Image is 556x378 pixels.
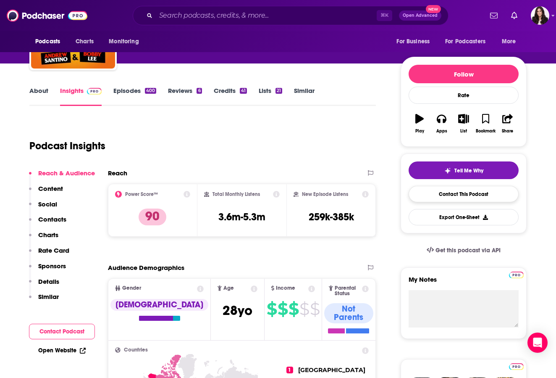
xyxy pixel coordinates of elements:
span: Get this podcast via API [435,247,501,254]
span: [GEOGRAPHIC_DATA] [298,366,365,374]
span: New [426,5,441,13]
a: Contact This Podcast [409,186,519,202]
button: open menu [496,34,527,50]
div: Search podcasts, credits, & more... [133,6,448,25]
img: Podchaser Pro [87,88,102,95]
button: Content [29,185,63,200]
h3: 259k-385k [309,211,354,223]
span: Tell Me Why [454,167,483,174]
a: Lists21 [259,87,282,106]
button: Charts [29,231,58,246]
img: Podchaser Pro [509,272,524,278]
p: 90 [139,209,166,225]
div: Bookmark [476,129,496,134]
div: Rate [409,87,519,104]
label: My Notes [409,275,519,290]
span: $ [288,302,299,316]
button: open menu [103,34,149,50]
img: Podchaser - Follow, Share and Rate Podcasts [7,8,87,24]
h2: New Episode Listens [302,191,348,197]
h2: Power Score™ [125,191,158,197]
h3: 3.6m-5.3m [218,211,265,223]
span: Income [276,285,295,291]
a: About [29,87,48,106]
div: Apps [436,129,447,134]
img: Podchaser Pro [509,363,524,370]
a: Pro website [509,362,524,370]
span: $ [267,302,277,316]
span: $ [299,302,309,316]
h2: Audience Demographics [108,264,184,272]
div: [DEMOGRAPHIC_DATA] [110,299,208,311]
span: Logged in as RebeccaShapiro [531,6,549,25]
button: Sponsors [29,262,66,278]
button: Show profile menu [531,6,549,25]
span: More [502,36,516,48]
p: Social [38,200,57,208]
a: InsightsPodchaser Pro [60,87,102,106]
img: User Profile [531,6,549,25]
a: Credits41 [214,87,247,106]
span: Gender [122,285,141,291]
a: Pro website [509,270,524,278]
div: 400 [145,88,156,94]
p: Rate Card [38,246,69,254]
button: Follow [409,65,519,83]
div: Not Parents [324,303,373,323]
p: Reach & Audience [38,169,95,177]
button: open menu [391,34,440,50]
span: Open Advanced [403,13,438,18]
div: 21 [275,88,282,94]
button: Play [409,108,430,139]
h2: Reach [108,169,127,177]
button: Bookmark [475,108,496,139]
button: Similar [29,293,59,308]
input: Search podcasts, credits, & more... [156,9,377,22]
a: Reviews6 [168,87,202,106]
div: Open Intercom Messenger [527,333,548,353]
div: Share [502,129,513,134]
div: List [460,129,467,134]
p: Sponsors [38,262,66,270]
h2: Total Monthly Listens [212,191,260,197]
div: 6 [197,88,202,94]
p: Contacts [38,215,66,223]
span: $ [278,302,288,316]
span: ⌘ K [377,10,392,21]
span: 1 [286,367,293,373]
a: Similar [294,87,315,106]
h1: Podcast Insights [29,140,105,152]
p: Charts [38,231,58,239]
a: Show notifications dropdown [508,8,521,23]
button: Contacts [29,215,66,231]
button: Rate Card [29,246,69,262]
button: Social [29,200,57,216]
button: Details [29,278,59,293]
span: 28 yo [223,302,252,319]
span: Age [223,285,234,291]
p: Similar [38,293,59,301]
span: Charts [76,36,94,48]
button: open menu [29,34,71,50]
span: Podcasts [35,36,60,48]
p: Details [38,278,59,285]
span: For Podcasters [445,36,485,48]
span: $ [310,302,320,316]
span: For Business [396,36,430,48]
a: Open Website [38,347,86,354]
button: Apps [430,108,452,139]
span: Monitoring [109,36,139,48]
p: Content [38,185,63,193]
span: Parental Status [335,285,361,296]
img: tell me why sparkle [444,167,451,174]
div: 41 [240,88,247,94]
a: Get this podcast via API [420,240,507,261]
div: Play [415,129,424,134]
button: Export One-Sheet [409,209,519,225]
button: Reach & Audience [29,169,95,185]
a: Show notifications dropdown [487,8,501,23]
button: Contact Podcast [29,324,95,339]
button: List [453,108,475,139]
a: Charts [70,34,99,50]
